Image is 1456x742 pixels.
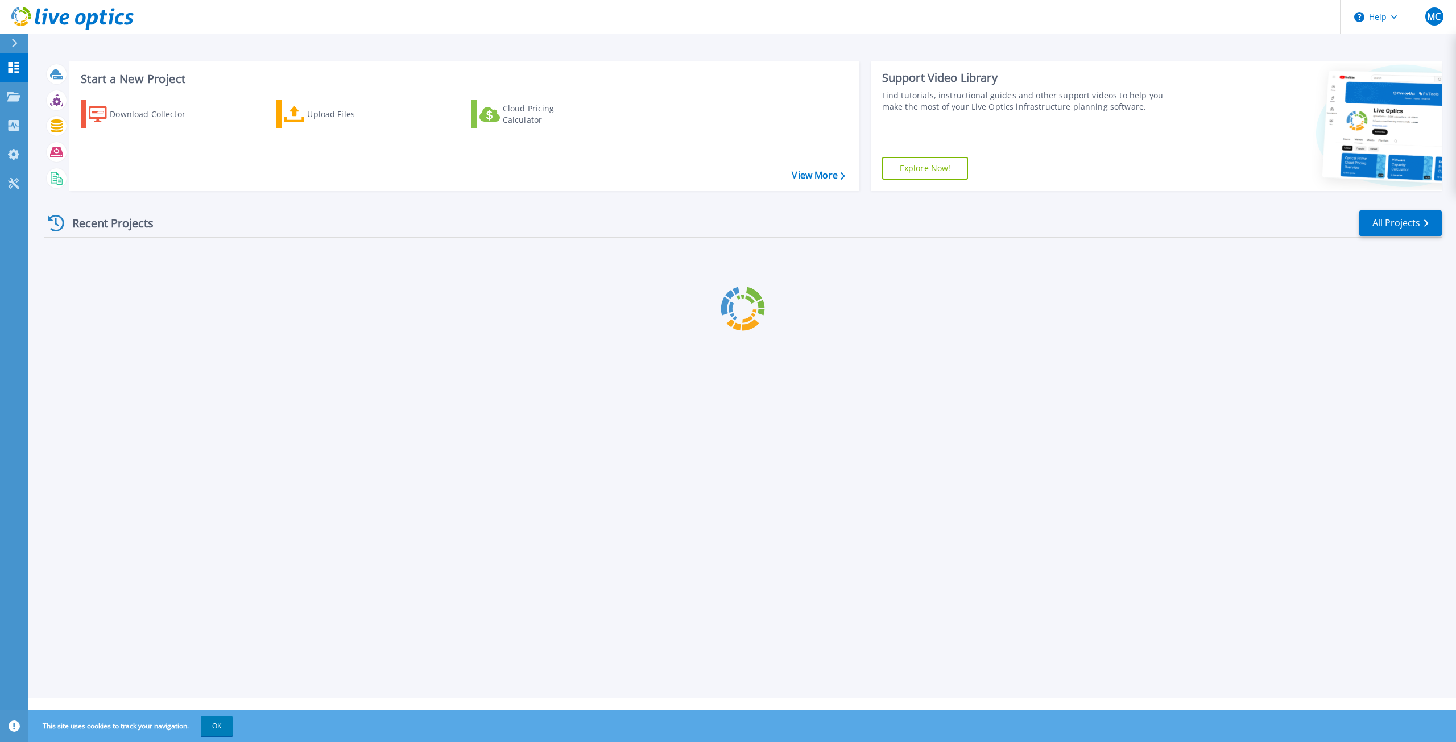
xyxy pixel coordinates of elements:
span: This site uses cookies to track your navigation. [31,716,233,736]
h3: Start a New Project [81,73,845,85]
a: View More [792,170,845,181]
a: Explore Now! [882,157,969,180]
span: MC [1427,12,1441,21]
a: Upload Files [276,100,403,128]
div: Find tutorials, instructional guides and other support videos to help you make the most of your L... [882,90,1177,113]
a: Cloud Pricing Calculator [471,100,598,128]
div: Recent Projects [44,209,169,237]
div: Download Collector [110,103,201,126]
div: Support Video Library [882,71,1177,85]
div: Cloud Pricing Calculator [503,103,594,126]
a: All Projects [1359,210,1442,236]
div: Upload Files [307,103,398,126]
a: Download Collector [81,100,208,128]
button: OK [201,716,233,736]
